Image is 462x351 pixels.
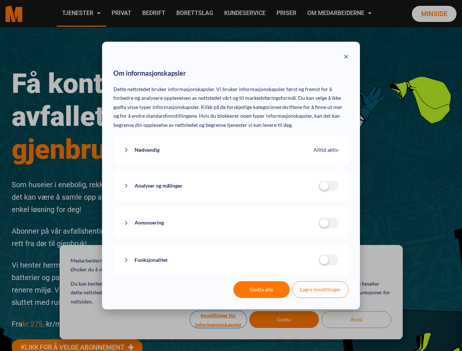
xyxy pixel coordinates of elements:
[113,85,349,130] p: Dette nettstedet bruker informasjonskapsler. Vi bruker informasjonskapsler først og fremst for å ...
[233,281,290,298] button: Godta alle
[135,256,168,265] span: Funksjonalitet
[124,256,319,265] button: Funksjonalitet
[292,281,349,298] button: Lagre innstillinger
[124,146,313,155] button: Nødvendig
[124,218,319,227] button: Annonsering
[113,68,186,79] span: Om informasjonskapsler
[124,181,319,190] button: Analyser og målinger
[313,146,338,155] span: Alltid aktiv
[343,53,349,62] button: Close modal
[135,218,164,227] span: Annonsering
[135,181,183,190] span: Analyser og målinger
[135,146,159,155] span: Nødvendig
